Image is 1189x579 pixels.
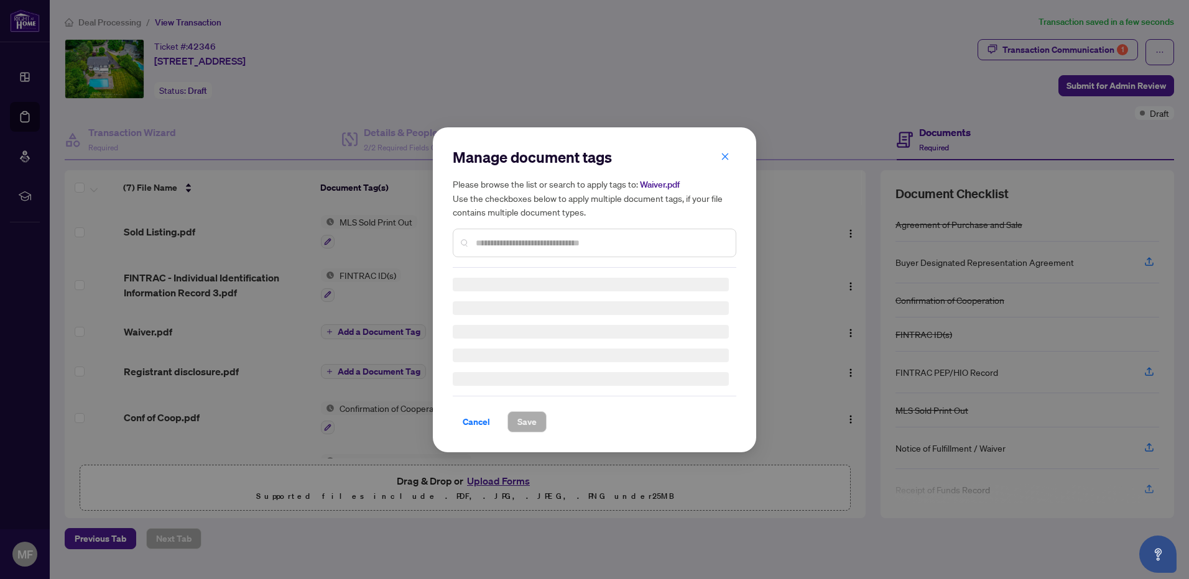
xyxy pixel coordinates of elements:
span: close [721,152,729,160]
h5: Please browse the list or search to apply tags to: Use the checkboxes below to apply multiple doc... [453,177,736,219]
h2: Manage document tags [453,147,736,167]
button: Open asap [1139,536,1177,573]
span: Waiver.pdf [640,179,680,190]
button: Save [507,411,547,432]
span: Cancel [463,412,490,432]
button: Cancel [453,411,500,432]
